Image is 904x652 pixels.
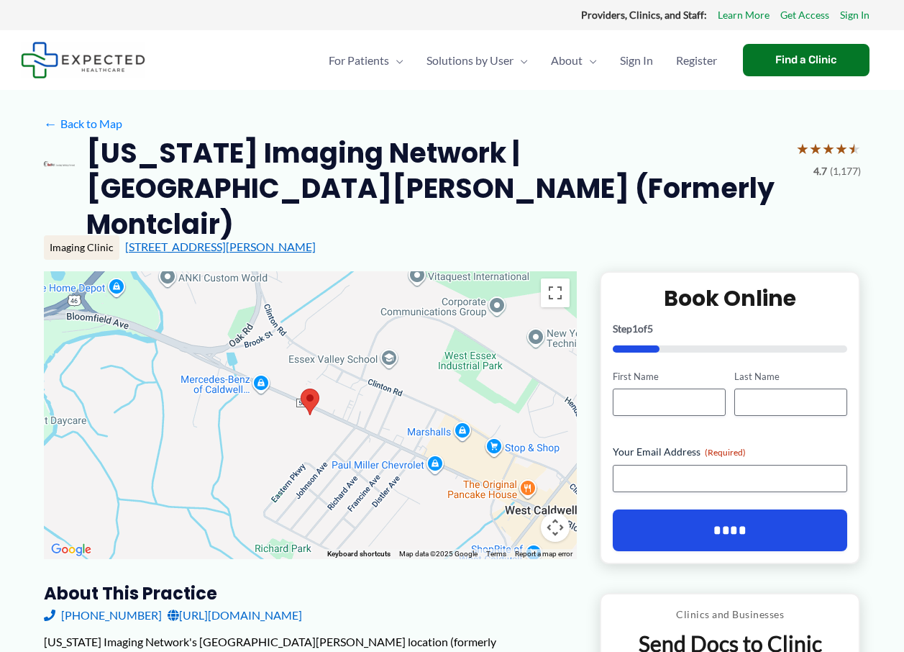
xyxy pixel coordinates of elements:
[327,549,391,559] button: Keyboard shortcuts
[676,35,717,86] span: Register
[613,445,848,459] label: Your Email Address
[515,550,572,558] a: Report a map error
[620,35,653,86] span: Sign In
[47,540,95,559] img: Google
[581,9,707,21] strong: Providers, Clinics, and Staff:
[426,35,513,86] span: Solutions by User
[541,513,570,542] button: Map camera controls
[44,235,119,260] div: Imaging Clinic
[734,370,847,384] label: Last Name
[168,605,302,626] a: [URL][DOMAIN_NAME]
[612,605,849,624] p: Clinics and Businesses
[840,6,869,24] a: Sign In
[47,540,95,559] a: Open this area in Google Maps (opens a new window)
[718,6,770,24] a: Learn More
[21,42,145,78] img: Expected Healthcare Logo - side, dark font, small
[486,550,506,558] a: Terms
[796,135,809,162] span: ★
[44,113,122,135] a: ←Back to Map
[125,240,316,253] a: [STREET_ADDRESS][PERSON_NAME]
[44,117,58,130] span: ←
[705,447,746,458] span: (Required)
[835,135,848,162] span: ★
[329,35,389,86] span: For Patients
[415,35,539,86] a: Solutions by UserMenu Toggle
[86,135,784,242] h2: [US_STATE] Imaging Network | [GEOGRAPHIC_DATA][PERSON_NAME] (Formerly Montclair)
[830,162,861,181] span: (1,177)
[317,35,415,86] a: For PatientsMenu Toggle
[551,35,583,86] span: About
[813,162,827,181] span: 4.7
[44,605,162,626] a: [PHONE_NUMBER]
[317,35,729,86] nav: Primary Site Navigation
[389,35,403,86] span: Menu Toggle
[809,135,822,162] span: ★
[44,582,577,605] h3: About this practice
[513,35,528,86] span: Menu Toggle
[399,550,478,558] span: Map data ©2025 Google
[541,279,570,307] button: Toggle fullscreen view
[613,370,726,384] label: First Name
[613,324,848,334] p: Step of
[780,6,829,24] a: Get Access
[647,322,653,335] span: 5
[539,35,608,86] a: AboutMenu Toggle
[665,35,729,86] a: Register
[608,35,665,86] a: Sign In
[743,44,869,76] a: Find a Clinic
[583,35,597,86] span: Menu Toggle
[632,322,638,335] span: 1
[822,135,835,162] span: ★
[613,284,848,312] h2: Book Online
[848,135,861,162] span: ★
